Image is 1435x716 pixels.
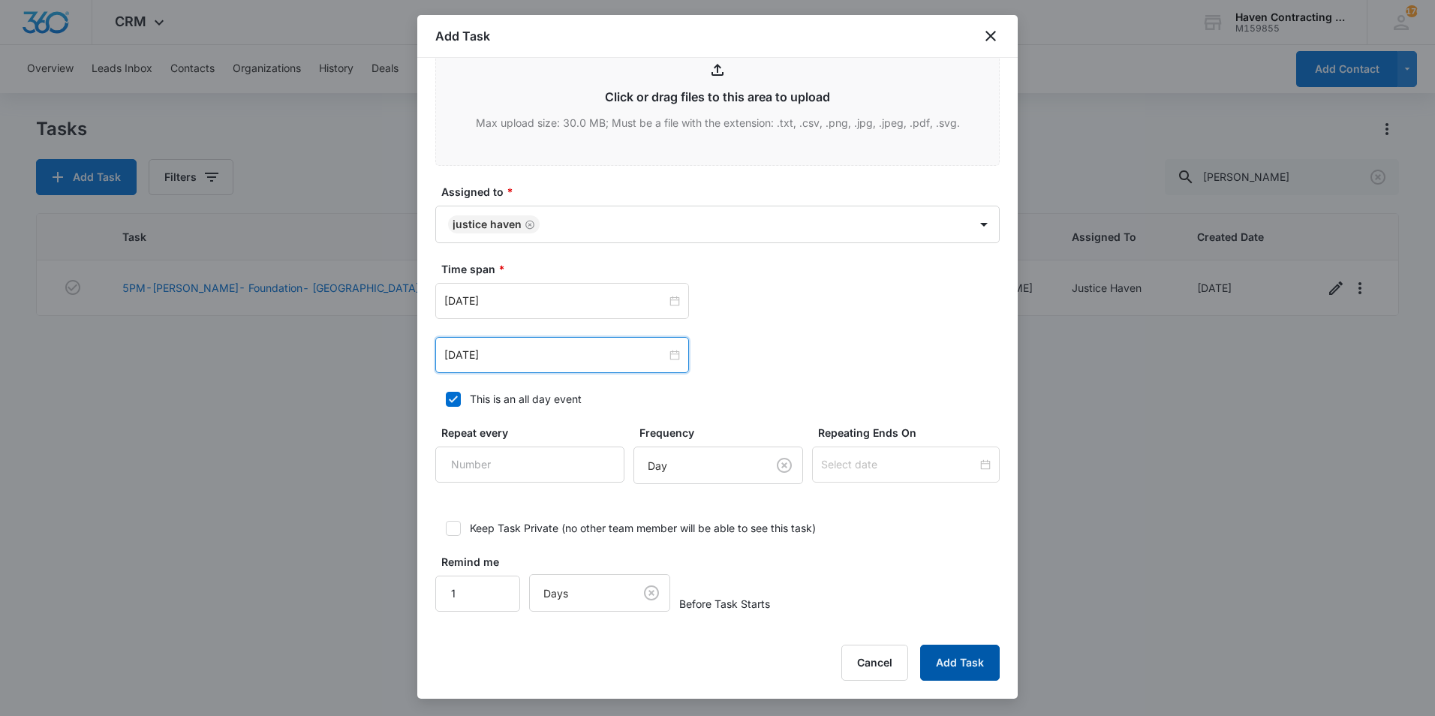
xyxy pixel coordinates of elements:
[435,447,624,483] input: Number
[435,27,490,45] h1: Add Task
[444,293,666,309] input: Sep 22, 2025
[470,520,816,536] div: Keep Task Private (no other team member will be able to see this task)
[441,261,1006,277] label: Time span
[522,219,535,230] div: Remove Justice Haven
[639,425,809,441] label: Frequency
[441,184,1006,200] label: Assigned to
[435,576,520,612] input: Number
[639,581,663,605] button: Clear
[772,453,796,477] button: Clear
[453,219,522,230] div: Justice Haven
[841,645,908,681] button: Cancel
[821,456,977,473] input: Select date
[982,27,1000,45] button: close
[679,596,770,612] span: Before Task Starts
[441,554,526,570] label: Remind me
[441,425,630,441] label: Repeat every
[920,645,1000,681] button: Add Task
[818,425,1006,441] label: Repeating Ends On
[470,391,582,407] div: This is an all day event
[444,347,666,363] input: Sep 23, 2025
